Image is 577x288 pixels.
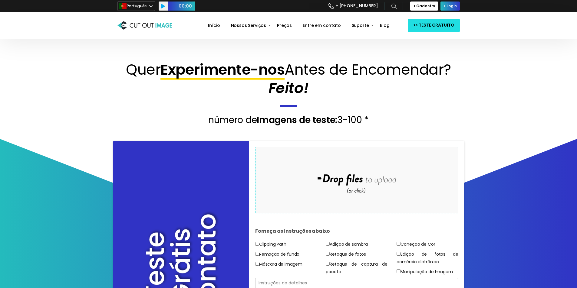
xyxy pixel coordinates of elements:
input: Edição de fotos de comércio eletrônico [397,252,401,256]
label: Retoque de fotos [326,251,366,258]
img: pt [119,2,127,10]
span: 3-100 * [337,113,369,126]
span: Suporte [352,22,369,28]
input: Máscara de imagem [255,262,259,266]
span: >> TESTE GRATUITO [413,21,454,29]
span: + Cadastro [413,4,435,8]
a: >> TESTE GRATUITO [408,19,460,32]
a: + Cadastro [410,2,438,11]
label: Remoção de fundo [255,251,299,258]
a: > Login [440,2,460,11]
a: Blog [378,19,392,32]
label: Adição de sombra [326,241,368,248]
div: Audio Player [159,2,195,11]
input: Retoque de fotos [326,252,330,256]
a: Preços [275,19,294,32]
span: Entre em contato [303,22,341,28]
a: Suporte [349,19,371,32]
span: Início [208,22,220,28]
span: Feito! [269,78,308,98]
span: número de [208,113,257,126]
input: Retoque de captura de pacote [326,262,330,266]
span: Experimente-nos [160,60,285,80]
span: Antes de Encomendar? [285,60,451,80]
label: Edição de fotos de comércio eletrônico [397,251,458,266]
label: Correção de Cor [397,241,435,248]
label: Clipping Path [255,241,286,248]
a: Nossos Serviços [229,19,269,32]
button: Play [159,2,168,11]
input: Manipulação de Imagem [397,269,401,273]
label: Retoque de captura de pacote [326,260,387,276]
input: Clipping Path [255,242,259,246]
input: Remoção de fundo [255,252,259,256]
span: Preços [277,22,292,28]
span: Nossos Serviços [231,22,266,28]
span: Time Slider [168,2,195,11]
input: Correção de Cor [397,242,401,246]
span: Blog [380,22,390,28]
span: > Login [443,4,457,8]
img: Cut Out Image: Prestador de serviços de recorte de fotos [117,20,172,31]
span: Quer [126,60,160,80]
a: Início [206,19,222,32]
input: Adição de sombra [326,242,330,246]
a: Português [117,1,155,11]
h4: Forneça as instruções abaixo [255,222,458,240]
a: Entre em contato [300,19,343,32]
label: Manipulação de Imagem [397,268,453,276]
a: + [PHONE_NUMBER] [328,1,378,11]
label: Máscara de imagem [255,260,302,268]
span: Imagens de teste: [257,113,337,126]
